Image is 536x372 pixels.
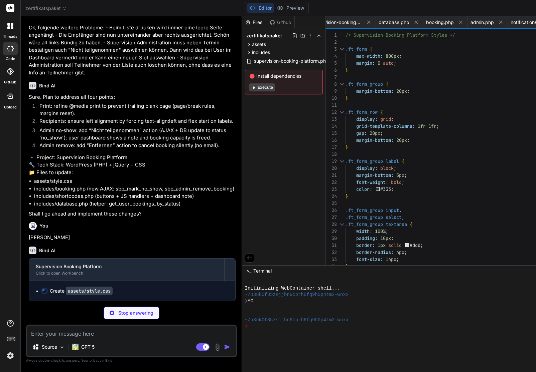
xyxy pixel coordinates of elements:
div: 31 [326,242,337,249]
h6: Bind AI [39,247,55,254]
span: gap: [356,130,367,136]
span: margin: [356,60,375,66]
span: font-weight: [356,179,388,185]
span: .ft_form_group [346,207,383,213]
span: solid [388,242,402,248]
div: 10 [326,95,337,102]
span: admin.php [471,19,494,26]
span: margin-bottom: [356,137,394,143]
span: ; [394,60,396,66]
span: } [346,263,348,269]
span: display: [356,165,378,171]
div: 9 [326,88,337,95]
span: , [402,214,404,220]
p: Shall I go ahead and implement these changes? [29,210,236,218]
div: 5 [326,60,337,67]
div: Click to collapse the range. [338,158,346,165]
span: assets [252,41,266,48]
span: Install dependencies [249,73,318,79]
span: auto [383,60,394,66]
span: .ft_form_group [346,221,383,227]
div: 4 [326,53,337,60]
span: 20px [396,137,407,143]
span: supervision-booking-platform.php [312,19,362,26]
div: Files [242,19,267,26]
span: 800px [386,53,399,59]
img: GPT 5 [72,344,79,350]
span: ; [394,165,396,171]
div: 3 [326,46,337,53]
span: .ft_form [346,46,367,52]
span: padding: [356,235,378,241]
span: 0 [378,60,380,66]
span: privacy [90,358,102,362]
p: [PERSON_NAME] [29,234,236,242]
span: ; [386,228,388,234]
p: Source [42,344,57,350]
span: ; [391,186,394,192]
span: #333 [380,186,391,192]
span: ; [407,88,410,94]
div: 28 [326,221,337,228]
div: 16 [326,137,337,144]
img: attachment [214,343,221,351]
span: zertifikatspaket [25,5,67,12]
button: Execute [249,83,275,91]
button: Supervision Booking PlatformClick to open Workbench [29,259,224,281]
li: includes/booking.php (new AJAX: sbp_mark_no_show, sbp_admin_remove_booking) [34,185,236,193]
span: , [399,207,402,213]
p: Sure. Plan to address all four points: [29,93,236,101]
span: { [402,158,404,164]
span: display: [356,116,378,122]
div: Github [267,19,294,26]
div: 24 [326,193,337,200]
span: ; [404,249,407,255]
span: margin-bottom: [356,172,394,178]
span: ; [402,179,404,185]
div: 17 [326,144,337,151]
span: ; [436,123,439,129]
div: Create [50,288,113,294]
div: 13 [326,116,337,123]
span: ❯ [245,323,248,330]
div: 11 [326,102,337,109]
span: } [346,67,348,73]
span: } [346,193,348,199]
span: { [370,46,372,52]
p: Stop answering [118,310,153,316]
span: { [410,221,412,227]
span: >_ [246,268,251,274]
div: 19 [326,158,337,165]
div: 30 [326,235,337,242]
span: 1px [378,242,386,248]
img: Pick Models [59,344,65,350]
label: code [6,56,15,62]
div: 8 [326,81,337,88]
p: Always double-check its answers. Your in Bind [26,357,237,364]
span: width: [356,228,372,234]
span: margin-bottom: [356,88,394,94]
span: } [346,95,348,101]
span: 1fr [428,123,436,129]
img: settings [5,350,16,361]
div: 23 [326,186,337,193]
span: 5px [396,172,404,178]
p: Ok, folgende weitere Probleme: - Beim Liste drucken wird immer eine leere Seite angehängt - Die E... [29,24,236,77]
span: grid-template-columns: [356,123,415,129]
span: { [380,109,383,115]
div: 18 [326,151,337,158]
span: textarea [386,221,407,227]
div: 29 [326,228,337,235]
span: border: [356,242,375,248]
span: border-radius: [356,249,394,255]
div: 1 [326,32,337,39]
li: includes/database.php (helper: get_user_bookings_by_status) [34,200,236,208]
div: 26 [326,207,337,214]
span: 4px [396,249,404,255]
span: /* Supervision Booking Platform Styles */ [346,32,455,38]
span: 20px [396,88,407,94]
div: 34 [326,263,337,270]
div: 20 [326,165,337,172]
span: label [386,158,399,164]
div: 7 [326,74,337,81]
